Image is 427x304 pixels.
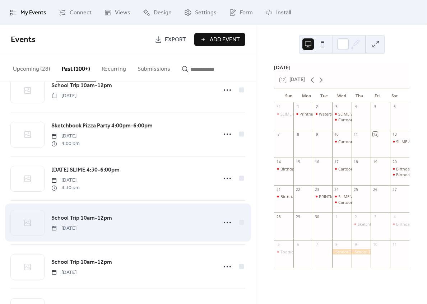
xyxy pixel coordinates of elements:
span: [DATE] [51,177,80,184]
div: 5 [276,242,281,247]
div: 6 [296,242,301,247]
span: [DATE] [51,132,80,140]
div: SLIME WORKSHOP 10:30am-12:00pm [338,111,406,117]
a: School Trip 10am-12pm [51,258,112,267]
div: 22 [296,187,301,192]
div: Wed [333,89,351,103]
div: 4 [353,104,358,109]
span: [DATE] [51,225,76,232]
div: 13 [392,132,397,137]
div: 8 [334,242,339,247]
div: SLIME & Stamping 11:00am-12:30pm [280,111,348,117]
span: Design [154,9,172,17]
div: 1 [334,215,339,220]
div: 7 [315,242,320,247]
div: Sketchbook Making Workshop 10:30am-12:30pm [352,221,371,227]
div: 31 [276,104,281,109]
div: SLIME & Stamping 11:00am-12:30pm [274,111,293,117]
div: Thu [351,89,368,103]
span: Settings [195,9,217,17]
div: Sun [280,89,297,103]
div: Printmaking Workshop 10:00am-11:30am [293,111,313,117]
div: School Trip 10am-12pm [352,249,371,254]
div: 10 [373,242,378,247]
span: My Events [20,9,46,17]
div: 16 [315,159,320,164]
div: 25 [353,187,358,192]
div: 2 [353,215,358,220]
div: Cartooning Workshop 4:30-6:00pm [338,117,403,122]
span: Connect [70,9,92,17]
div: 26 [373,187,378,192]
button: Recurring [96,54,132,81]
div: 3 [334,104,339,109]
button: Submissions [132,54,176,81]
a: Views [99,3,136,22]
a: Form [224,3,258,22]
div: 9 [353,242,358,247]
div: 10 [334,132,339,137]
a: School Trip 10am-12pm [51,214,112,223]
a: Sketchbook Pizza Party 4:00pm-6:00pm [51,121,153,131]
a: Design [138,3,177,22]
div: 11 [353,132,358,137]
div: 6 [392,104,397,109]
div: Cartooning Workshop 4:30-6:00pm [332,139,352,144]
div: Birthday 11-1pm [280,166,311,172]
div: 24 [334,187,339,192]
span: Form [240,9,253,17]
span: Sketchbook Pizza Party 4:00pm-6:00pm [51,122,153,130]
div: 20 [392,159,397,164]
div: Birthday 11-1pm [396,166,426,172]
a: Install [260,3,296,22]
a: Export [149,33,191,46]
div: Birthday 1-3pm [396,221,424,227]
span: Add Event [210,36,240,44]
span: Install [276,9,291,17]
div: SLIME WORKSHOP 10:30am-12:00pm [338,194,406,199]
div: Birthday 3:30-5:30pm [274,194,293,199]
div: Toddler Workshop 9:30-11:00am [280,249,340,254]
div: Watercolor Printmaking 10:00am-11:30pm [319,111,396,117]
div: PRINTMAKING WORKSHOP 10:30am-12:00pm [313,194,332,199]
div: 12 [373,132,378,137]
div: 19 [373,159,378,164]
span: 4:00 pm [51,140,80,148]
div: 21 [276,187,281,192]
div: 17 [334,159,339,164]
div: 2 [315,104,320,109]
div: 28 [276,215,281,220]
div: PRINTMAKING WORKSHOP 10:30am-12:00pm [319,194,402,199]
span: [DATE] SLIME 4:30-6:00pm [51,166,120,174]
div: Birthday 3:30-5:30pm [280,194,319,199]
div: 3 [373,215,378,220]
div: [DATE] [274,64,409,71]
span: [DATE] [51,269,76,276]
a: Add Event [194,33,245,46]
div: Cartooning Workshop 4:30-6:00pm [338,139,403,144]
div: Birthday 3:30-5:30pm [390,172,409,177]
div: SLIME WORKSHOP 10:30am-12:00pm [332,111,352,117]
div: SLIME WORKSHOP 10:30am-12:00pm [332,194,352,199]
button: Past (100+) [56,54,96,81]
div: 23 [315,187,320,192]
span: Events [11,32,36,48]
div: 5 [373,104,378,109]
div: Watercolor Printmaking 10:00am-11:30pm [313,111,332,117]
div: 1 [296,104,301,109]
div: Printmaking Workshop 10:00am-11:30am [300,111,375,117]
a: [DATE] SLIME 4:30-6:00pm [51,165,120,175]
a: Settings [179,3,222,22]
div: SLIME & TEENY-TINY BOOK MAKING 10:30am-12:00pm [390,139,409,144]
div: 14 [276,159,281,164]
span: School Trip 10am-12pm [51,81,112,90]
div: Fri [368,89,386,103]
div: 8 [296,132,301,137]
div: Cartooning Workshop 4:30-6:00pm [332,117,352,122]
a: School Trip 10am-12pm [51,81,112,90]
div: 9 [315,132,320,137]
div: Birthday 1-3pm [390,221,409,227]
div: Birthday 11-1pm [274,166,293,172]
div: Cartooning Workshop 4:30-6:00pm [338,166,403,172]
